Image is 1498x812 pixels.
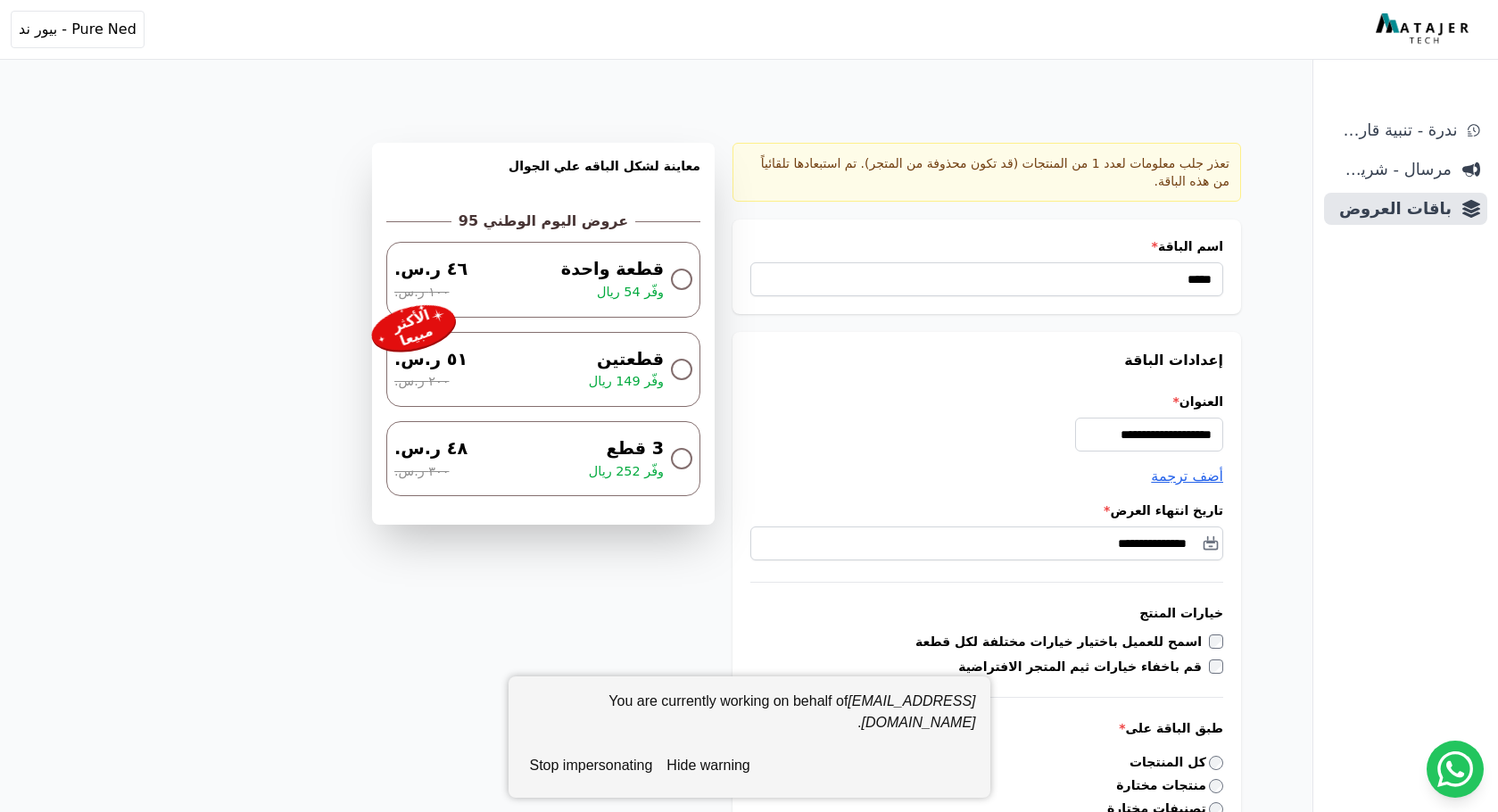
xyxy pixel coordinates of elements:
[394,347,468,373] span: ٥١ ر.س.
[589,372,664,392] span: وفّر 149 ريال
[1331,118,1457,143] span: ندرة - تنبية قارب علي النفاذ
[915,633,1209,650] label: اسمح للعميل باختيار خيارات مختلفة لكل قطعة
[387,306,441,352] div: الأكثر مبيعا
[1331,196,1452,221] span: باقات العروض
[607,436,664,462] span: 3 قطع
[597,347,664,373] span: قطعتين
[750,501,1223,519] label: تاريخ انتهاء العرض
[1116,776,1223,795] label: منتجات مختارة
[11,11,145,48] button: Pure Ned - بيور ند
[958,658,1209,675] label: قم باخفاء خيارات ثيم المتجر الافتراضية
[523,748,660,783] button: stop impersonating
[750,237,1223,255] label: اسم الباقة
[1376,13,1473,46] img: MatajerTech Logo
[659,748,757,783] button: hide warning
[459,211,628,232] h2: عروض اليوم الوطني 95
[1151,466,1223,487] button: أضف ترجمة
[1331,157,1452,182] span: مرسال - شريط دعاية
[589,462,664,482] span: وفّر 252 ريال
[394,436,468,462] span: ٤٨ ر.س.
[750,604,1223,622] h3: خيارات المنتج
[597,283,664,302] span: وفّر 54 ريال
[19,19,137,40] span: Pure Ned - بيور ند
[394,257,468,283] span: ٤٦ ر.س.
[750,350,1223,371] h3: إعدادات الباقة
[394,462,449,482] span: ٣٠٠ ر.س.
[1209,779,1223,793] input: منتجات مختارة
[750,393,1223,410] label: العنوان
[394,283,449,302] span: ١٠٠ ر.س.
[732,143,1241,202] div: تعذر جلب معلومات لعدد 1 من المنتجات (قد تكون محذوفة من المتجر). تم استبعادها تلقائياً من هذه الباقة.
[848,693,975,730] em: [EMAIL_ADDRESS][DOMAIN_NAME]
[386,157,700,196] h3: معاينة لشكل الباقه علي الجوال
[523,691,976,748] div: You are currently working on behalf of .
[1151,468,1223,485] span: أضف ترجمة
[1130,753,1223,772] label: كل المنتجات
[561,257,664,283] span: قطعة واحدة
[394,372,449,392] span: ٢٠٠ ر.س.
[1209,756,1223,770] input: كل المنتجات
